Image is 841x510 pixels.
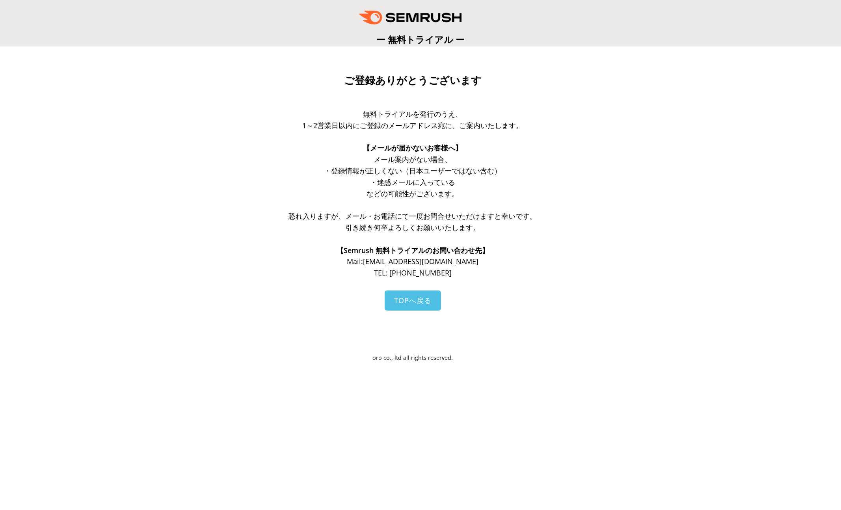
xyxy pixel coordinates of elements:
[372,354,453,361] span: oro co., ltd all rights reserved.
[394,296,432,305] span: TOPへ戻る
[345,223,480,232] span: 引き続き何卒よろしくお願いいたします。
[370,177,455,187] span: ・迷惑メールに入っている
[367,189,459,198] span: などの可能性がございます。
[344,74,482,86] span: ご登録ありがとうございます
[288,211,537,221] span: 恐れ入りますが、メール・お電話にて一度お問合せいただけますと幸いです。
[374,268,452,277] span: TEL: [PHONE_NUMBER]
[337,246,489,255] span: 【Semrush 無料トライアルのお問い合わせ先】
[347,257,478,266] span: Mail: [EMAIL_ADDRESS][DOMAIN_NAME]
[385,290,441,311] a: TOPへ戻る
[302,121,523,130] span: 1～2営業日以内にご登録のメールアドレス宛に、ご案内いたします。
[374,154,452,164] span: メール案内がない場合、
[324,166,501,175] span: ・登録情報が正しくない（日本ユーザーではない含む）
[363,143,462,153] span: 【メールが届かないお客様へ】
[376,33,465,46] span: ー 無料トライアル ー
[363,109,462,119] span: 無料トライアルを発行のうえ、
